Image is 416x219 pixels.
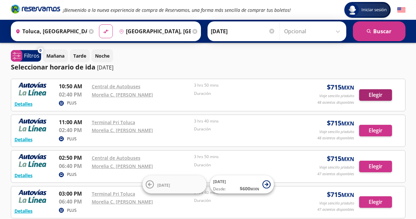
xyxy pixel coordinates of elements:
[353,21,405,41] button: Buscar
[92,191,135,197] a: Terminal Pri Toluca
[240,185,259,192] span: $ 600
[14,136,33,143] button: Detalles
[327,118,354,128] span: $ 715
[194,91,293,96] p: Duración
[327,154,354,164] span: $ 715
[14,82,51,96] img: RESERVAMOS
[67,100,77,106] p: PLUS
[341,120,354,127] small: MXN
[14,100,33,107] button: Detalles
[157,182,170,188] span: [DATE]
[359,125,392,136] button: Elegir
[92,163,153,169] a: Morelia C. [PERSON_NAME]
[39,48,41,53] span: 0
[11,62,95,72] p: Seleccionar horario de ida
[14,190,51,203] img: RESERVAMOS
[142,176,207,194] button: [DATE]
[327,82,354,92] span: $ 715
[43,49,68,62] button: Mañana
[70,49,90,62] button: Tarde
[59,198,88,205] p: 06:40 PM
[317,171,354,177] p: 47 asientos disponibles
[73,52,86,59] p: Tarde
[194,154,293,160] p: 3 hrs 50 mins
[92,92,153,98] a: Morelia C. [PERSON_NAME]
[92,119,135,125] a: Terminal Pri Toluca
[116,23,191,40] input: Buscar Destino
[359,196,392,208] button: Elegir
[14,154,51,167] img: RESERVAMOS
[92,83,140,90] a: Central de Autobuses
[213,186,226,192] span: Desde:
[250,186,259,191] small: MXN
[14,207,33,214] button: Detalles
[11,4,60,14] i: Brand Logo
[59,82,88,90] p: 10:50 AM
[92,155,140,161] a: Central de Autobuses
[67,207,77,213] p: PLUS
[359,161,392,172] button: Elegir
[319,165,354,170] p: Viaje sencillo p/adulto
[319,201,354,206] p: Viaje sencillo p/adulto
[213,179,226,184] span: [DATE]
[63,7,291,13] em: ¡Bienvenido a la nueva experiencia de compra de Reservamos, una forma más sencilla de comprar tus...
[59,118,88,126] p: 11:00 AM
[317,207,354,212] p: 47 asientos disponibles
[46,52,64,59] p: Mañana
[92,127,153,133] a: Morelia C. [PERSON_NAME]
[210,176,274,194] button: [DATE]Desde:$600MXN
[67,172,77,178] p: PLUS
[194,118,293,124] p: 3 hrs 40 mins
[194,162,293,168] p: Duración
[359,7,389,13] span: Iniciar sesión
[327,190,354,200] span: $ 715
[11,50,41,62] button: 0Filtros
[92,199,153,205] a: Morelia C. [PERSON_NAME]
[397,6,405,14] button: English
[59,126,88,134] p: 02:40 PM
[317,135,354,141] p: 48 asientos disponibles
[59,154,88,162] p: 02:50 PM
[211,23,275,40] input: Elegir Fecha
[319,93,354,99] p: Viaje sencillo p/adulto
[194,126,293,132] p: Duración
[319,129,354,135] p: Viaje sencillo p/adulto
[194,82,293,88] p: 3 hrs 50 mins
[194,198,293,204] p: Duración
[91,49,113,62] button: Noche
[341,191,354,199] small: MXN
[13,23,87,40] input: Buscar Origen
[14,172,33,179] button: Detalles
[14,118,51,131] img: RESERVAMOS
[317,100,354,105] p: 48 asientos disponibles
[341,155,354,163] small: MXN
[59,190,88,198] p: 03:00 PM
[11,4,60,16] a: Brand Logo
[95,52,110,59] p: Noche
[59,162,88,170] p: 06:40 PM
[59,91,88,98] p: 02:40 PM
[67,136,77,142] p: PLUS
[359,89,392,101] button: Elegir
[24,52,39,60] p: Filtros
[97,64,113,71] p: [DATE]
[341,84,354,91] small: MXN
[284,23,343,40] input: Opcional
